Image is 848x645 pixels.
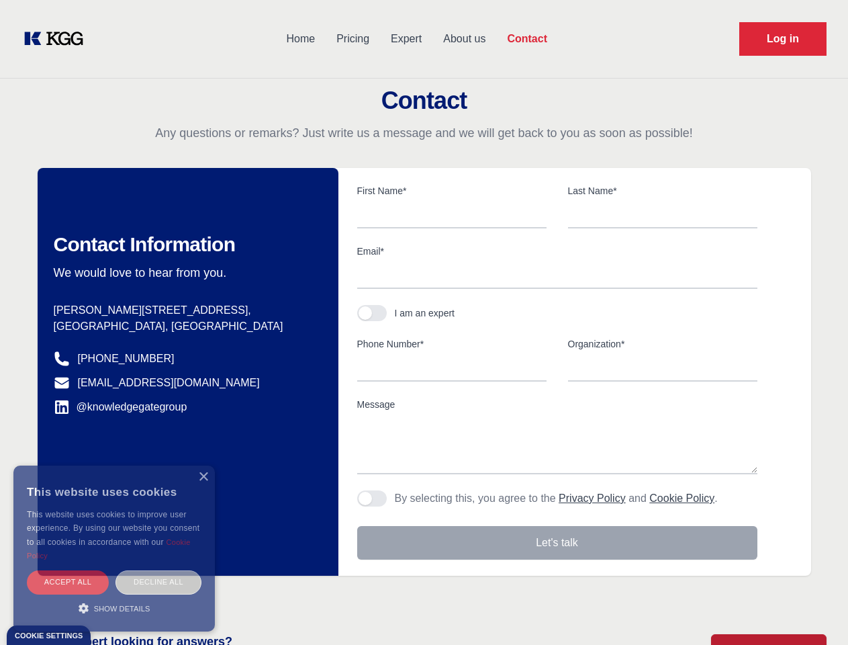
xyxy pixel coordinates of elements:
a: Privacy Policy [559,492,626,504]
label: Email* [357,245,757,258]
button: Let's talk [357,526,757,560]
label: Phone Number* [357,337,547,351]
a: Home [275,21,326,56]
p: We would love to hear from you. [54,265,317,281]
a: @knowledgegategroup [54,399,187,415]
a: Cookie Policy [649,492,714,504]
div: Accept all [27,570,109,594]
div: Show details [27,601,201,615]
label: First Name* [357,184,547,198]
div: This website uses cookies [27,476,201,508]
div: I am an expert [395,306,455,320]
label: Organization* [568,337,757,351]
a: Request Demo [739,22,827,56]
p: [GEOGRAPHIC_DATA], [GEOGRAPHIC_DATA] [54,318,317,335]
a: KOL Knowledge Platform: Talk to Key External Experts (KEE) [21,28,94,50]
div: Decline all [115,570,201,594]
div: Cookie settings [15,632,83,640]
a: Contact [496,21,558,56]
a: Cookie Policy [27,538,191,560]
p: By selecting this, you agree to the and . [395,490,718,507]
a: [EMAIL_ADDRESS][DOMAIN_NAME] [78,375,260,391]
span: Show details [94,605,150,613]
a: About us [432,21,496,56]
h2: Contact [16,87,832,114]
h2: Contact Information [54,232,317,257]
p: Any questions or remarks? Just write us a message and we will get back to you as soon as possible! [16,125,832,141]
iframe: Chat Widget [781,580,848,645]
span: This website uses cookies to improve user experience. By using our website you consent to all coo... [27,510,199,547]
a: [PHONE_NUMBER] [78,351,175,367]
p: [PERSON_NAME][STREET_ADDRESS], [54,302,317,318]
a: Expert [380,21,432,56]
div: Close [198,472,208,482]
label: Last Name* [568,184,757,198]
a: Pricing [326,21,380,56]
label: Message [357,398,757,411]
